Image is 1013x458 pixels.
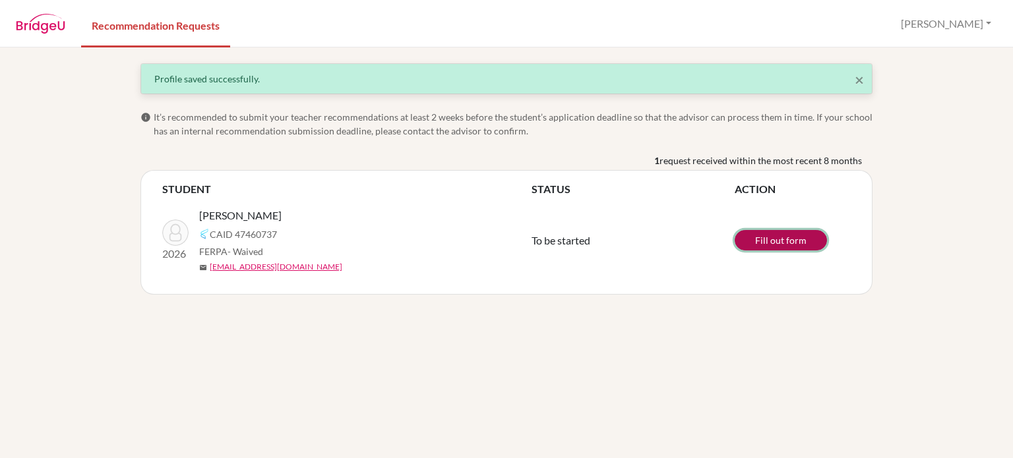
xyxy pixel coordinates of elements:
[162,219,189,246] img: Cross, Leonidas
[855,72,864,88] button: Close
[228,246,263,257] span: - Waived
[162,181,532,197] th: STUDENT
[199,229,210,239] img: Common App logo
[735,181,851,197] th: ACTION
[162,246,189,262] p: 2026
[654,154,660,167] b: 1
[532,234,590,246] span: To be started
[16,14,65,34] img: BridgeU logo
[855,70,864,89] span: ×
[199,244,263,258] span: FERPA
[895,11,997,36] button: [PERSON_NAME]
[199,264,207,272] span: mail
[660,154,862,167] span: request received within the most recent 8 months
[140,112,151,123] span: info
[81,2,230,47] a: Recommendation Requests
[154,110,873,138] span: It’s recommended to submit your teacher recommendations at least 2 weeks before the student’s app...
[199,208,282,223] span: [PERSON_NAME]
[154,72,859,86] div: Profile saved successfully.
[210,261,342,273] a: [EMAIL_ADDRESS][DOMAIN_NAME]
[532,181,735,197] th: STATUS
[735,230,827,250] a: Fill out form
[210,227,277,241] span: CAID 47460737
